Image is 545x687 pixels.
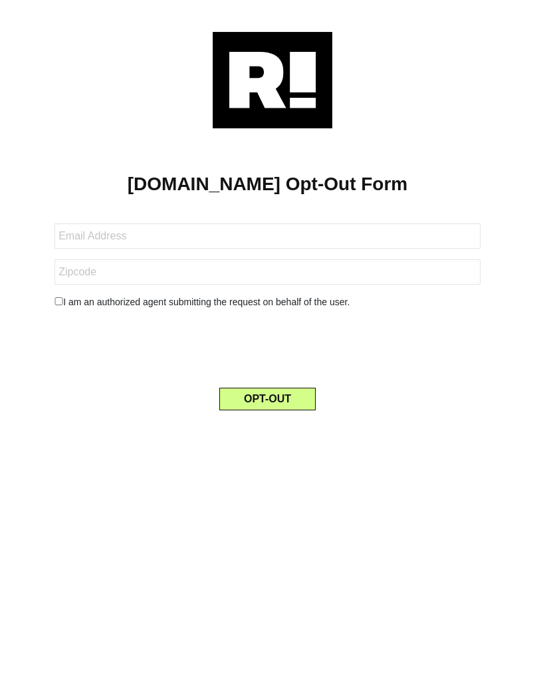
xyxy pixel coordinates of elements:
[54,259,481,285] input: Zipcode
[45,295,490,309] div: I am an authorized agent submitting the request on behalf of the user.
[213,32,332,128] img: Retention.com
[54,223,481,249] input: Email Address
[219,388,316,410] button: OPT-OUT
[167,320,369,372] iframe: reCAPTCHA
[20,173,515,196] h1: [DOMAIN_NAME] Opt-Out Form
